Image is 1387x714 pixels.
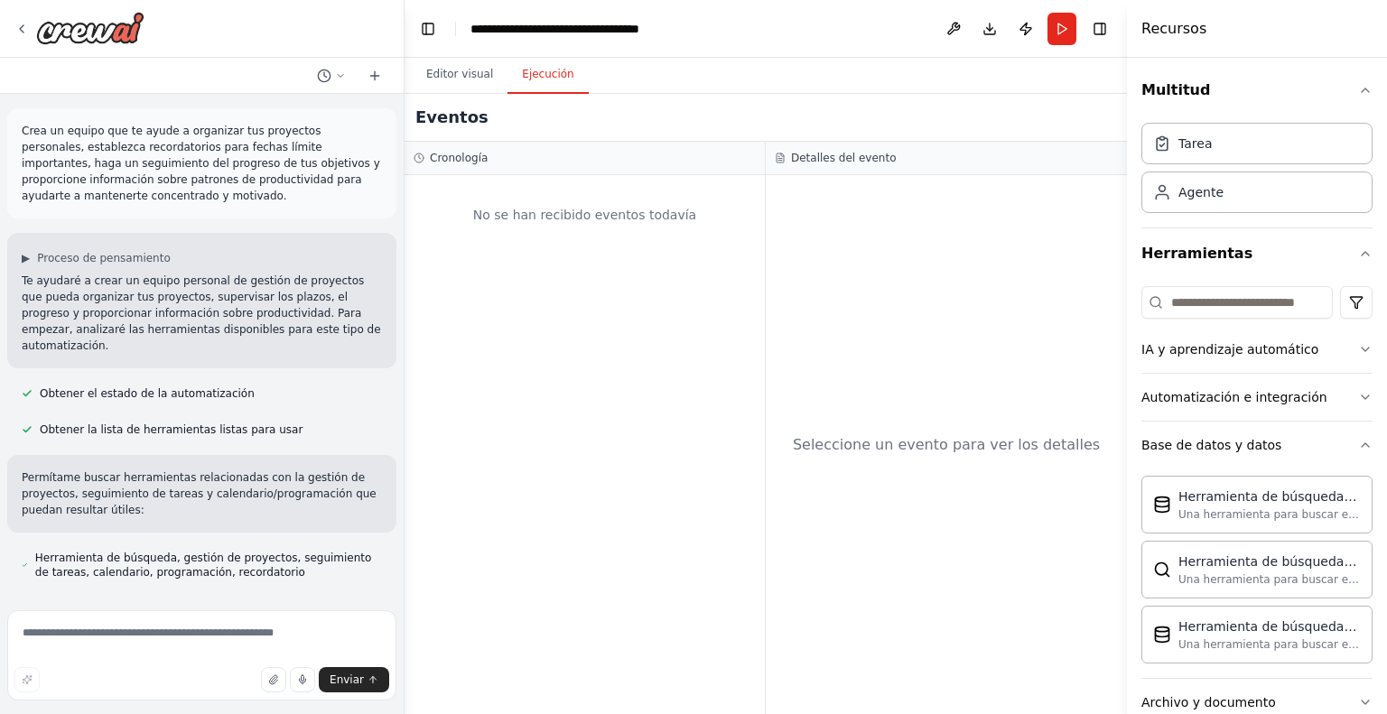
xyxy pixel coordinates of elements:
font: Archivo y documento [1141,695,1276,709]
font: ▶ [22,252,30,264]
button: Haga clic para decir su idea de automatización [290,667,315,692]
font: Base de datos y datos [1141,438,1281,452]
button: Iniciar un nuevo chat [360,65,389,87]
font: Herramienta de búsqueda de vectores CouchbaseFTS [1178,489,1356,522]
font: No se han recibido eventos todavía [473,208,696,222]
font: Seleccione un evento para ver los detalles [793,436,1100,453]
button: Multitud [1141,65,1373,116]
font: Editor visual [426,68,493,80]
img: Logo [36,12,144,44]
font: Permítame buscar herramientas relacionadas con la gestión de proyectos, seguimiento de tareas y c... [22,471,377,516]
font: Cronología [430,152,488,164]
img: Herramienta de búsqueda de vectores Qdrant [1153,561,1171,579]
font: Recursos [1141,20,1206,37]
nav: migaja de pan [470,20,639,38]
font: Crea un equipo que te ayude a organizar tus proyectos personales, establezca recordatorios para f... [22,125,380,202]
img: Herramienta de búsqueda de vectores Weaviate [1153,626,1171,644]
font: Obtener la lista de herramientas listas para usar [40,423,303,436]
button: Ocultar la barra lateral izquierda [415,16,441,42]
button: Cambiar al chat anterior [310,65,353,87]
font: Enviar [330,673,364,686]
font: Herramienta de búsqueda de vectores Weaviate [1178,619,1356,652]
font: Agente [1178,185,1224,199]
font: Una herramienta para buscar en la base de datos de Qdrant información relevante sobre documentos ... [1178,573,1359,629]
font: Obtener el estado de la automatización [40,387,255,400]
font: Detalles del evento [791,152,896,164]
font: Herramienta de búsqueda Noción [PERSON_NAME] GitHub Hoja de cálculo de productividad [36,602,381,629]
button: IA y aprendizaje automático [1141,326,1373,373]
font: Automatización e integración [1141,390,1327,404]
button: Mejorar este mensaje [14,667,40,692]
font: Una herramienta para buscar en la base de datos de Couchbase información relevante sobre document... [1178,508,1359,564]
font: Herramienta de búsqueda de vectores Qdrant [1178,554,1356,587]
button: Automatización e integración [1141,374,1373,421]
button: ▶Proceso de pensamiento [22,251,171,265]
div: Base de datos y datos [1141,468,1373,678]
font: Proceso de pensamiento [37,252,171,264]
button: Enviar [319,667,389,692]
font: Te ayudaré a crear un equipo personal de gestión de proyectos que pueda organizar tus proyectos, ... [22,274,381,352]
font: Herramienta de búsqueda, gestión de proyectos, seguimiento de tareas, calendario, programación, r... [35,552,372,579]
font: IA y aprendizaje automático [1141,342,1318,357]
font: Multitud [1141,81,1210,98]
button: Base de datos y datos [1141,422,1373,468]
img: Herramienta de búsqueda de vectores de Couchbasefts [1153,496,1171,514]
button: Ocultar la barra lateral derecha [1087,16,1112,42]
div: Multitud [1141,116,1373,227]
font: Una herramienta para buscar en la base de datos de Weaviate información relevante sobre documento... [1178,638,1359,694]
button: Subir archivos [261,667,286,692]
button: Herramientas [1141,228,1373,279]
font: Ejecución [522,68,573,80]
font: Tarea [1178,136,1212,151]
font: Herramientas [1141,245,1252,262]
font: Eventos [415,107,489,126]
